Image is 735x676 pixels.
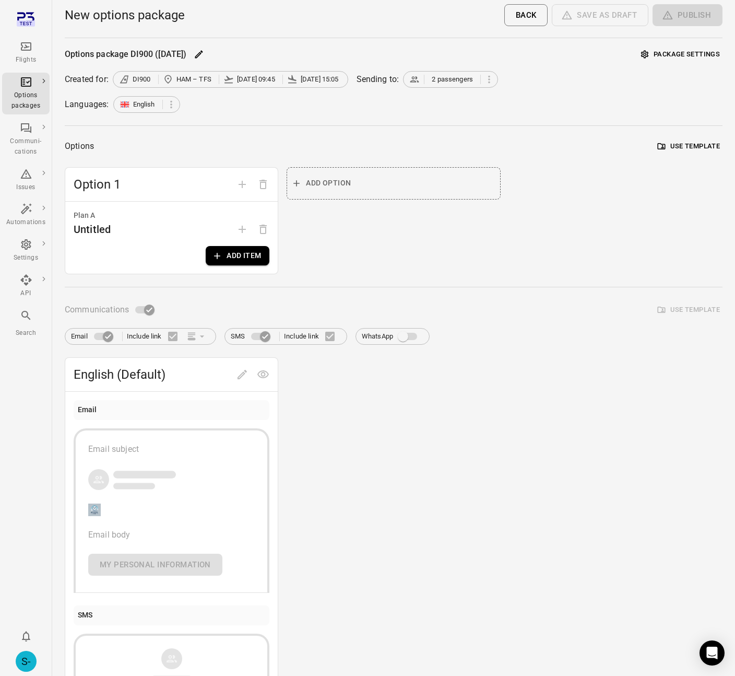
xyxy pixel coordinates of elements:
[504,4,548,26] button: Back
[74,176,232,193] span: Option 1
[65,139,94,154] div: Options
[74,366,232,383] span: English (Default)
[6,55,45,65] div: Flights
[2,200,50,231] a: Automations
[301,74,339,85] span: [DATE] 15:05
[2,271,50,302] a: API
[65,7,185,24] h1: New options package
[6,328,45,339] div: Search
[6,90,45,111] div: Options packages
[65,98,109,111] div: Languages:
[432,74,473,85] span: 2 passengers
[284,325,341,347] label: Include link
[78,404,97,416] div: Email
[232,179,253,189] span: Add option
[133,99,155,110] span: English
[253,224,274,234] span: Options need to have at least one plan
[231,327,275,346] label: SMS
[2,306,50,341] button: Search
[6,217,45,228] div: Automations
[74,210,269,222] div: Plan A
[357,73,399,86] div: Sending to:
[11,647,41,676] button: Sólberg - Mjoll Airways
[176,74,211,85] span: HAM – TFS
[65,302,129,317] span: Communications
[2,165,50,196] a: Issues
[65,48,187,61] div: Options package DI900 ([DATE])
[71,327,118,346] label: Email
[403,71,498,88] div: 2 passengers
[6,136,45,157] div: Communi-cations
[638,46,722,63] button: Package settings
[655,138,722,155] button: Use template
[2,73,50,114] a: Options packages
[16,626,37,647] button: Notifications
[191,46,207,62] button: Edit
[65,73,109,86] div: Created for:
[78,610,92,621] div: SMS
[253,369,274,379] span: Preview
[6,182,45,193] div: Issues
[237,74,275,85] span: [DATE] 09:45
[700,640,725,666] div: Open Intercom Messenger
[2,37,50,68] a: Flights
[206,246,269,265] button: Add item
[232,224,253,234] span: Add plan
[2,119,50,160] a: Communi-cations
[127,325,184,347] label: Include link
[2,235,50,266] a: Settings
[113,96,180,113] div: English
[362,327,423,346] label: WhatsApp
[74,221,111,238] div: Untitled
[6,288,45,299] div: API
[133,74,151,85] span: DI900
[232,369,253,379] span: Edit
[253,179,274,189] span: Delete option
[6,253,45,263] div: Settings
[16,651,37,672] div: S-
